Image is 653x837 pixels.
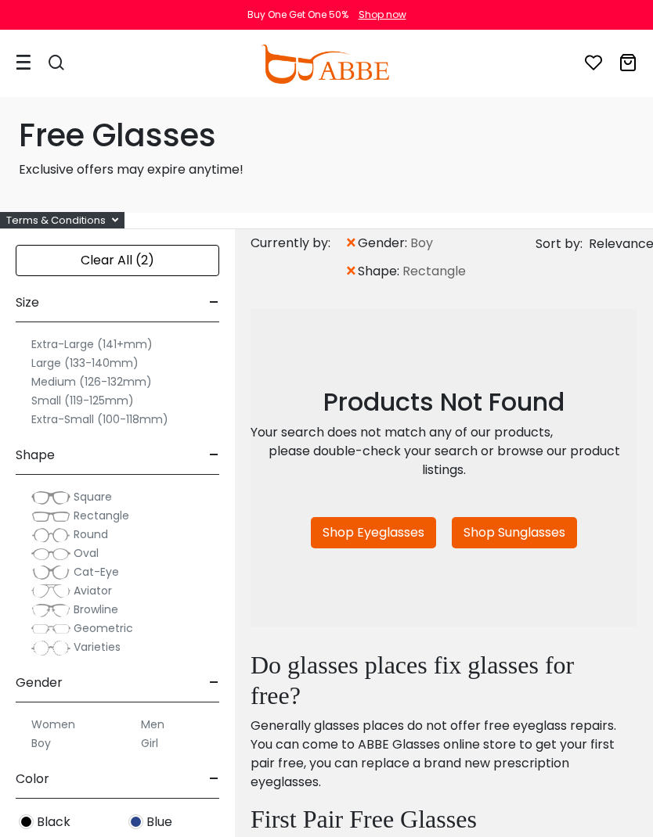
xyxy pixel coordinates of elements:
[31,490,70,505] img: Square.png
[128,814,143,829] img: Blue
[31,391,134,410] label: Small (119-125mm)
[251,717,622,792] p: Generally glasses places do not offer free eyeglass repairs. You can come to ABBE Glasses online ...
[74,620,133,636] span: Geometric
[358,234,410,253] span: gender:
[74,564,119,580] span: Cat-Eye
[141,715,164,734] label: Men
[74,489,112,505] span: Square
[74,508,129,523] span: Rectangle
[31,640,70,656] img: Varieties.png
[31,508,70,524] img: Rectangle.png
[31,734,51,753] label: Boy
[410,234,433,253] span: Boy
[345,229,358,257] span: ×
[16,760,49,798] span: Color
[452,517,577,548] a: Shop Sunglasses
[31,621,70,637] img: Geometric.png
[31,372,152,391] label: Medium (126-132mm)
[74,639,121,655] span: Varieties
[209,664,219,702] span: -
[74,583,112,598] span: Aviator
[19,814,34,829] img: Black
[31,602,70,618] img: Browline.png
[16,245,219,276] div: Clear All (2)
[31,527,70,543] img: Round.png
[251,804,622,834] h2: First Pair Free Glasses
[247,8,348,22] div: Buy One Get One 50%
[209,284,219,322] span: -
[31,410,168,429] label: Extra-Small (100-118mm)
[31,354,139,372] label: Large (133-140mm)
[359,8,406,22] div: Shop now
[251,387,637,417] h2: Products Not Found
[358,262,402,281] span: shape:
[209,760,219,798] span: -
[251,442,637,480] div: please double-check your search or browse our product listings.
[74,602,118,617] span: Browline
[19,160,634,179] p: Exclusive offers may expire anytime!
[31,584,70,599] img: Aviator.png
[311,517,436,548] a: Shop Eyeglasses
[146,813,172,832] span: Blue
[351,8,406,21] a: Shop now
[31,565,70,580] img: Cat-Eye.png
[261,45,389,84] img: abbeglasses.com
[536,235,583,253] span: Sort by:
[141,734,158,753] label: Girl
[74,545,99,561] span: Oval
[251,229,345,257] div: Currently by:
[251,423,637,442] div: Your search does not match any of our products,
[19,117,634,154] h1: Free Glasses
[345,257,358,286] span: ×
[31,546,70,562] img: Oval.png
[37,813,70,832] span: Black
[402,262,466,281] span: Rectangle
[16,284,39,322] span: Size
[16,436,55,474] span: Shape
[31,335,153,354] label: Extra-Large (141+mm)
[31,715,75,734] label: Women
[16,664,63,702] span: Gender
[74,526,108,542] span: Round
[251,650,622,710] h2: Do glasses places fix glasses for free?
[209,436,219,474] span: -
